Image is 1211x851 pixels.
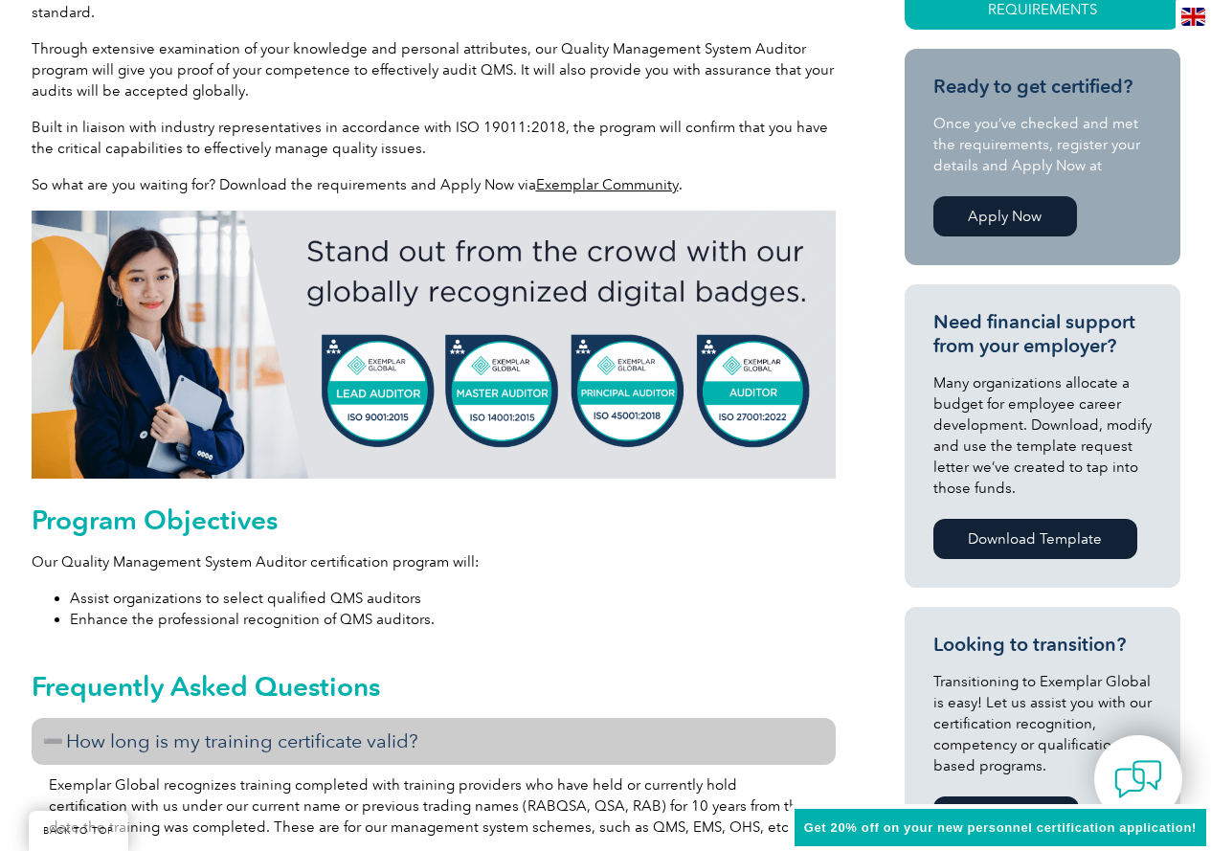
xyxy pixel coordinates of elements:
[32,174,836,195] p: So what are you waiting for? Download the requirements and Apply Now via .
[933,796,1079,837] a: Learn More
[933,75,1152,99] h3: Ready to get certified?
[536,176,679,193] a: Exemplar Community
[933,633,1152,657] h3: Looking to transition?
[933,310,1152,358] h3: Need financial support from your employer?
[933,372,1152,499] p: Many organizations allocate a budget for employee career development. Download, modify and use th...
[933,113,1152,176] p: Once you’ve checked and met the requirements, register your details and Apply Now at
[70,588,836,609] li: Assist organizations to select qualified QMS auditors
[29,811,128,851] a: BACK TO TOP
[1114,755,1162,803] img: contact-chat.png
[32,551,836,572] p: Our Quality Management System Auditor certification program will:
[933,519,1137,559] a: Download Template
[32,504,836,535] h2: Program Objectives
[32,211,836,479] img: badges
[804,820,1197,835] span: Get 20% off on your new personnel certification application!
[933,671,1152,776] p: Transitioning to Exemplar Global is easy! Let us assist you with our certification recognition, c...
[933,196,1077,236] a: Apply Now
[32,38,836,101] p: Through extensive examination of your knowledge and personal attributes, our Quality Management S...
[49,774,819,838] p: Exemplar Global recognizes training completed with training providers who have held or currently ...
[32,718,836,765] h3: How long is my training certificate valid?
[32,671,836,702] h2: Frequently Asked Questions
[32,117,836,159] p: Built in liaison with industry representatives in accordance with ISO 19011:2018, the program wil...
[1181,8,1205,26] img: en
[70,609,836,630] li: Enhance the professional recognition of QMS auditors.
